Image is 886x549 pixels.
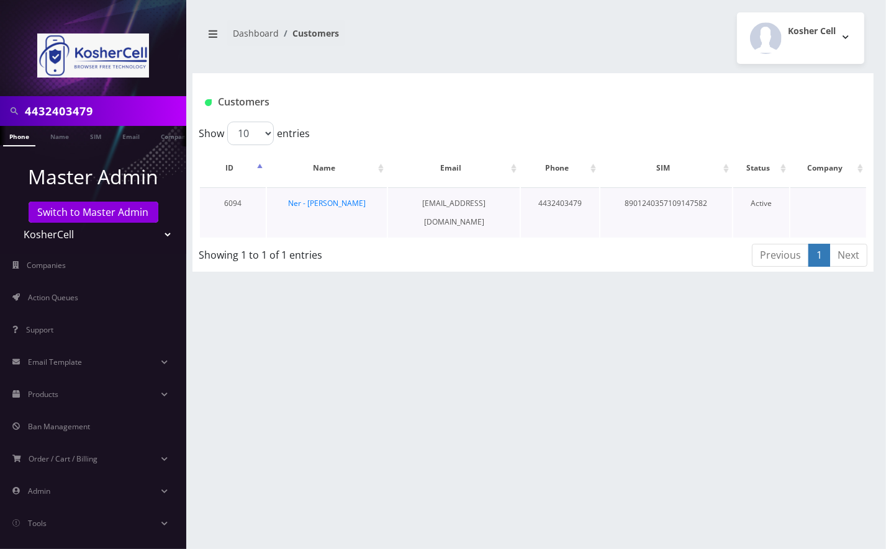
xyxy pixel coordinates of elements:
[227,122,274,145] select: Showentries
[155,126,196,145] a: Company
[233,27,279,39] a: Dashboard
[28,518,47,529] span: Tools
[199,243,468,262] div: Showing 1 to 1 of 1 entries
[27,260,66,270] span: Companies
[116,126,146,145] a: Email
[28,357,82,367] span: Email Template
[37,33,149,78] img: KosherCell
[288,198,366,208] a: Ner - [PERSON_NAME]
[600,187,733,238] td: 8901240357109147582
[84,126,107,145] a: SIM
[388,150,520,186] th: Email: activate to sort column ascending
[202,20,524,56] nav: breadcrumb
[733,150,789,186] th: Status: activate to sort column ascending
[3,126,35,146] a: Phone
[200,187,266,238] td: 6094
[29,202,158,223] a: Switch to Master Admin
[790,150,866,186] th: Company: activate to sort column ascending
[752,244,809,267] a: Previous
[28,486,50,496] span: Admin
[267,150,387,186] th: Name: activate to sort column ascending
[26,324,53,335] span: Support
[737,12,864,64] button: Kosher Cell
[829,244,867,267] a: Next
[28,421,90,432] span: Ban Management
[44,126,75,145] a: Name
[28,292,78,303] span: Action Queues
[25,99,183,123] input: Search in Company
[279,27,339,40] li: Customers
[388,187,520,238] td: [EMAIL_ADDRESS][DOMAIN_NAME]
[521,187,599,238] td: 4432403479
[28,389,58,399] span: Products
[199,122,310,145] label: Show entries
[600,150,733,186] th: SIM: activate to sort column ascending
[788,26,836,37] h2: Kosher Cell
[733,187,789,238] td: Active
[29,453,98,464] span: Order / Cart / Billing
[808,244,830,267] a: 1
[205,96,749,108] h1: Customers
[200,150,266,186] th: ID: activate to sort column descending
[521,150,599,186] th: Phone: activate to sort column ascending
